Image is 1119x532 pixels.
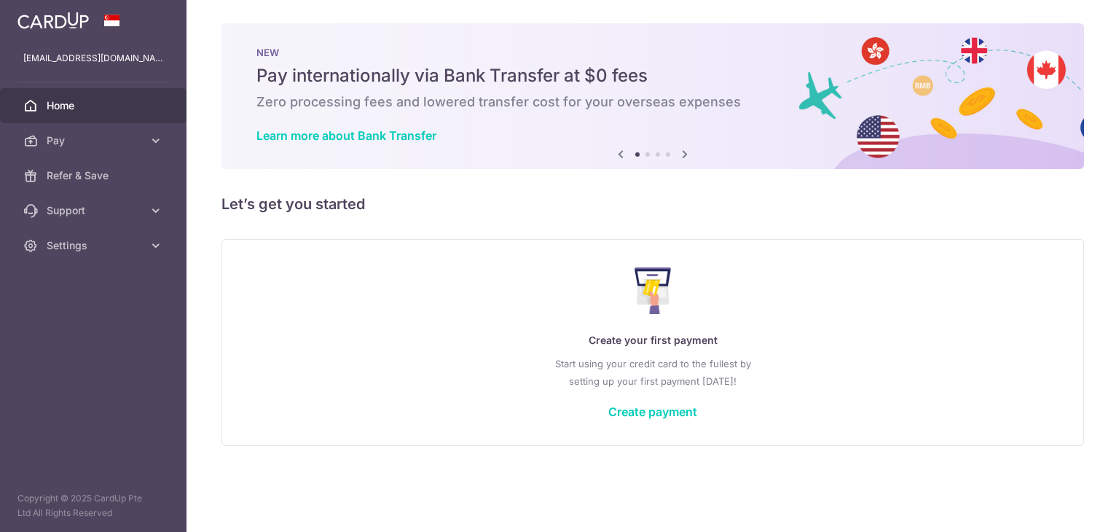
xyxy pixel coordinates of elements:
img: CardUp [17,12,89,29]
h5: Pay internationally via Bank Transfer at $0 fees [256,64,1049,87]
a: Learn more about Bank Transfer [256,128,436,143]
span: Settings [47,238,143,253]
img: Bank transfer banner [221,23,1084,169]
span: Refer & Save [47,168,143,183]
h6: Zero processing fees and lowered transfer cost for your overseas expenses [256,93,1049,111]
p: [EMAIL_ADDRESS][DOMAIN_NAME] [23,51,163,66]
span: Home [47,98,143,113]
p: NEW [256,47,1049,58]
span: Support [47,203,143,218]
p: Start using your credit card to the fullest by setting up your first payment [DATE]! [251,355,1054,390]
span: Pay [47,133,143,148]
p: Create your first payment [251,332,1054,349]
a: Create payment [608,404,697,419]
img: Make Payment [635,267,672,314]
h5: Let’s get you started [221,192,1084,216]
